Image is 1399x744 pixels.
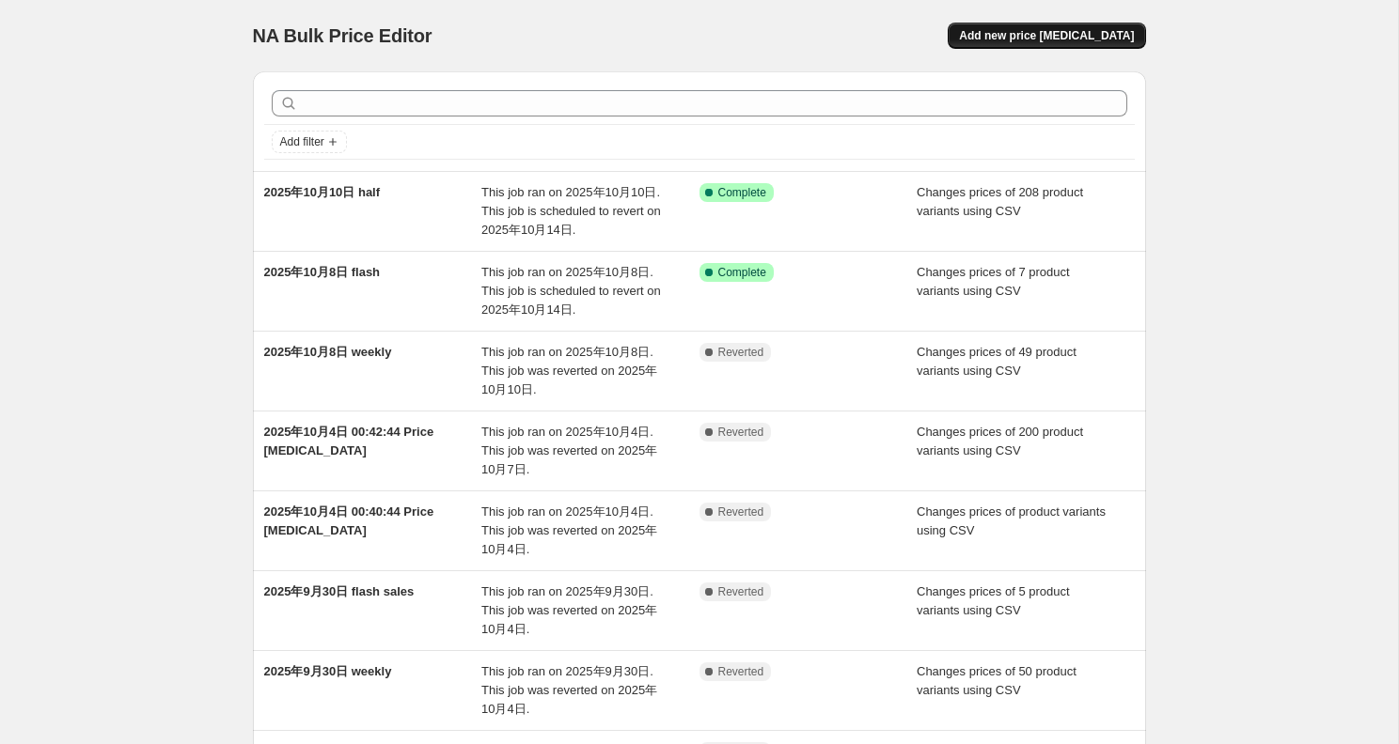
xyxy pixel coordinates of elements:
span: 2025年10月8日 weekly [264,345,392,359]
span: Reverted [718,345,764,360]
span: This job ran on 2025年10月8日. This job was reverted on 2025年10月10日. [481,345,657,396]
span: Complete [718,185,766,200]
span: Changes prices of 7 product variants using CSV [917,265,1070,298]
span: 2025年9月30日 weekly [264,664,392,678]
span: This job ran on 2025年10月4日. This job was reverted on 2025年10月7日. [481,425,657,476]
span: This job ran on 2025年10月4日. This job was reverted on 2025年10月4日. [481,504,657,556]
span: This job ran on 2025年9月30日. This job was reverted on 2025年10月4日. [481,584,657,636]
span: 2025年10月4日 00:40:44 Price [MEDICAL_DATA] [264,504,434,537]
span: Changes prices of 208 product variants using CSV [917,185,1083,218]
span: Reverted [718,504,764,519]
span: This job ran on 2025年9月30日. This job was reverted on 2025年10月4日. [481,664,657,716]
span: 2025年10月4日 00:42:44 Price [MEDICAL_DATA] [264,425,434,457]
span: Changes prices of 200 product variants using CSV [917,425,1083,457]
span: 2025年10月10日 half [264,185,381,199]
span: Reverted [718,584,764,599]
span: Changes prices of product variants using CSV [917,504,1106,537]
span: Complete [718,265,766,280]
span: 2025年9月30日 flash sales [264,584,415,598]
span: Changes prices of 50 product variants using CSV [917,664,1077,697]
span: Add filter [280,134,324,149]
span: 2025年10月8日 flash [264,265,381,279]
span: This job ran on 2025年10月10日. This job is scheduled to revert on 2025年10月14日. [481,185,661,237]
span: Changes prices of 5 product variants using CSV [917,584,1070,617]
span: NA Bulk Price Editor [253,25,432,46]
button: Add filter [272,131,347,153]
span: Add new price [MEDICAL_DATA] [959,28,1134,43]
span: Changes prices of 49 product variants using CSV [917,345,1077,378]
span: This job ran on 2025年10月8日. This job is scheduled to revert on 2025年10月14日. [481,265,661,317]
span: Reverted [718,664,764,679]
span: Reverted [718,425,764,440]
button: Add new price [MEDICAL_DATA] [948,23,1145,49]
